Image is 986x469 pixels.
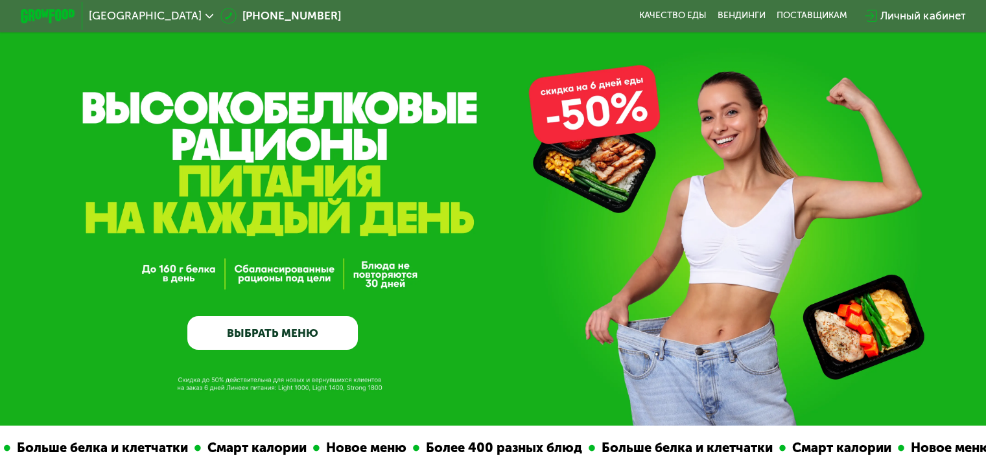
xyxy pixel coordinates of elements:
[419,438,589,458] div: Более 400 разных блюд
[880,8,965,24] div: Личный кабинет
[89,10,202,21] span: [GEOGRAPHIC_DATA]
[639,10,707,21] a: Качество еды
[220,8,341,24] a: [PHONE_NUMBER]
[10,438,194,458] div: Больше белка и клетчатки
[777,10,847,21] div: поставщикам
[187,316,358,350] a: ВЫБРАТЬ МЕНЮ
[718,10,766,21] a: Вендинги
[786,438,898,458] div: Смарт калории
[320,438,413,458] div: Новое меню
[201,438,313,458] div: Смарт калории
[595,438,779,458] div: Больше белка и клетчатки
